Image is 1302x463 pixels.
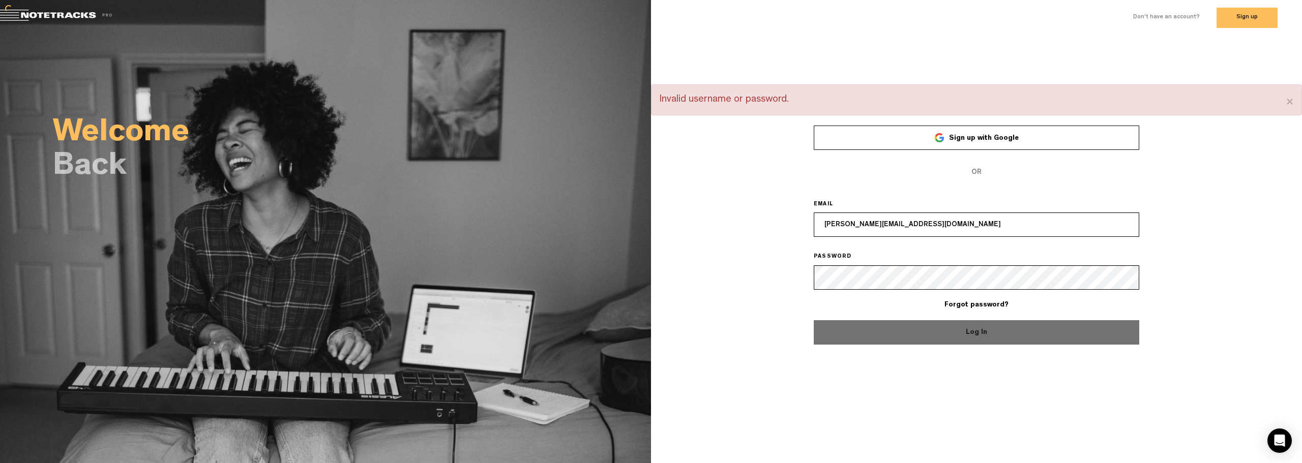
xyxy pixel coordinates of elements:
[53,120,651,148] h2: Welcome
[814,201,847,209] label: EMAIL
[1217,8,1278,28] button: Sign up
[944,301,1009,308] a: Forgot password?
[1267,428,1292,453] div: Open Intercom Messenger
[949,135,1019,142] span: Sign up with Google
[659,92,1294,107] p: Invalid username or password.
[814,212,1139,237] input: Email
[1286,92,1294,113] button: ×
[53,153,651,182] h2: Back
[1133,13,1200,22] label: Don't have an account?
[814,160,1139,184] span: OR
[814,253,866,261] label: PASSWORD
[814,320,1139,345] button: Log In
